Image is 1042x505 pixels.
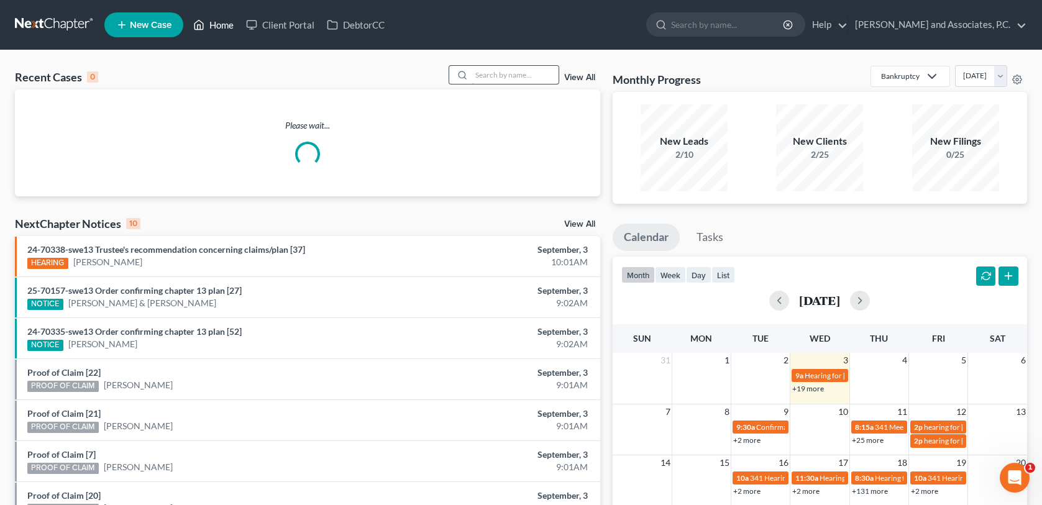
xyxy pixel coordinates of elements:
[806,14,848,36] a: Help
[792,384,824,393] a: +19 more
[896,455,908,470] span: 18
[750,473,952,483] span: 341 Hearing for Enviro-Tech Complete Systems & Services, LLC
[852,435,884,445] a: +25 more
[409,461,588,473] div: 9:01AM
[914,422,923,432] span: 2p
[671,13,785,36] input: Search by name...
[837,455,849,470] span: 17
[782,353,790,368] span: 2
[820,473,916,483] span: Hearing for [PERSON_NAME]
[27,381,99,392] div: PROOF OF CLAIM
[849,14,1026,36] a: [PERSON_NAME] and Associates, P.C.
[126,218,140,229] div: 10
[837,404,849,419] span: 10
[321,14,391,36] a: DebtorCC
[914,473,926,483] span: 10a
[409,256,588,268] div: 10:01AM
[870,333,888,343] span: Thu
[1020,353,1027,368] span: 6
[15,70,98,84] div: Recent Cases
[409,297,588,309] div: 9:02AM
[613,224,680,251] a: Calendar
[736,422,755,432] span: 9:30a
[641,134,728,148] div: New Leads
[664,404,672,419] span: 7
[633,333,651,343] span: Sun
[564,220,595,229] a: View All
[855,422,874,432] span: 8:15a
[27,490,101,501] a: Proof of Claim [20]
[613,72,701,87] h3: Monthly Progress
[472,66,559,84] input: Search by name...
[659,455,672,470] span: 14
[875,473,972,483] span: Hearing for [PERSON_NAME]
[881,71,920,81] div: Bankruptcy
[409,338,588,350] div: 9:02AM
[711,266,735,283] button: list
[723,404,731,419] span: 8
[911,486,938,496] a: +2 more
[795,473,818,483] span: 11:30a
[15,119,600,132] p: Please wait...
[960,353,967,368] span: 5
[409,325,588,338] div: September, 3
[795,371,803,380] span: 9a
[955,404,967,419] span: 12
[68,338,137,350] a: [PERSON_NAME]
[409,366,588,379] div: September, 3
[1015,455,1027,470] span: 20
[409,379,588,391] div: 9:01AM
[27,408,101,419] a: Proof of Claim [21]
[776,134,863,148] div: New Clients
[782,404,790,419] span: 9
[792,486,820,496] a: +2 more
[896,404,908,419] span: 11
[912,148,999,161] div: 0/25
[686,266,711,283] button: day
[409,420,588,432] div: 9:01AM
[1015,404,1027,419] span: 13
[409,284,588,297] div: September, 3
[27,340,63,351] div: NOTICE
[810,333,830,343] span: Wed
[27,244,305,255] a: 24-70338-swe13 Trustee's recommendation concerning claims/plan [37]
[777,455,790,470] span: 16
[27,449,96,460] a: Proof of Claim [7]
[990,333,1005,343] span: Sat
[27,299,63,310] div: NOTICE
[776,148,863,161] div: 2/25
[655,266,686,283] button: week
[901,353,908,368] span: 4
[27,326,242,337] a: 24-70335-swe13 Order confirming chapter 13 plan [52]
[756,422,963,432] span: Confirmation hearing for [PERSON_NAME] & [PERSON_NAME]
[855,473,874,483] span: 8:30a
[723,353,731,368] span: 1
[409,489,588,502] div: September, 3
[409,407,588,420] div: September, 3
[27,285,242,296] a: 25-70157-swe13 Order confirming chapter 13 plan [27]
[104,379,173,391] a: [PERSON_NAME]
[842,353,849,368] span: 3
[733,486,761,496] a: +2 more
[564,73,595,82] a: View All
[409,243,588,256] div: September, 3
[912,134,999,148] div: New Filings
[852,486,888,496] a: +131 more
[805,371,902,380] span: Hearing for [PERSON_NAME]
[718,455,731,470] span: 15
[240,14,321,36] a: Client Portal
[914,436,923,445] span: 2p
[68,297,216,309] a: [PERSON_NAME] & [PERSON_NAME]
[1000,463,1030,493] iframe: Intercom live chat
[187,14,240,36] a: Home
[130,20,171,30] span: New Case
[621,266,655,283] button: month
[73,256,142,268] a: [PERSON_NAME]
[27,258,68,269] div: HEARING
[685,224,734,251] a: Tasks
[932,333,945,343] span: Fri
[752,333,769,343] span: Tue
[27,367,101,378] a: Proof of Claim [22]
[27,463,99,474] div: PROOF OF CLAIM
[736,473,749,483] span: 10a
